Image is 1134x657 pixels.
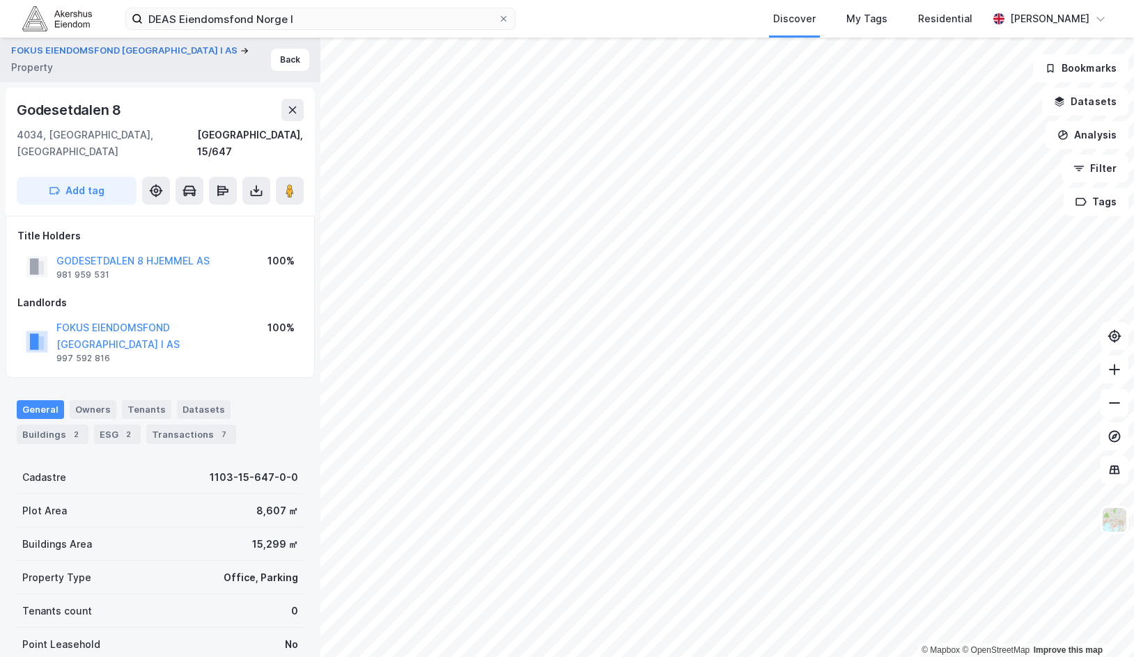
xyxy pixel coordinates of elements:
[1010,10,1089,27] div: [PERSON_NAME]
[1046,121,1128,149] button: Analysis
[224,569,298,586] div: Office, Parking
[271,49,309,71] button: Back
[1064,590,1134,657] div: Kontrollprogram for chat
[962,645,1030,655] a: OpenStreetMap
[69,427,83,441] div: 2
[56,353,110,364] div: 997 592 816
[22,636,100,653] div: Point Leasehold
[121,427,135,441] div: 2
[22,502,67,519] div: Plot Area
[256,502,298,519] div: 8,607 ㎡
[291,603,298,619] div: 0
[252,536,298,553] div: 15,299 ㎡
[94,425,141,444] div: ESG
[1064,590,1134,657] iframe: Chat Widget
[70,400,116,418] div: Owners
[1062,155,1128,182] button: Filter
[1064,188,1128,216] button: Tags
[22,469,66,486] div: Cadastre
[846,10,887,27] div: My Tags
[22,569,91,586] div: Property Type
[17,425,88,444] div: Buildings
[22,6,92,31] img: akershus-eiendom-logo.9091f326c980b4bce74ccdd9f866810c.svg
[22,603,92,619] div: Tenants count
[1101,507,1128,533] img: Z
[146,425,236,444] div: Transactions
[22,536,92,553] div: Buildings Area
[56,269,109,280] div: 981 959 531
[1033,54,1128,82] button: Bookmarks
[17,228,303,244] div: Title Holders
[922,645,960,655] a: Mapbox
[773,10,816,27] div: Discover
[143,8,498,29] input: Search by address, cadastre, landlords, tenants or people
[217,427,231,441] div: 7
[17,99,124,121] div: Godesetdalen 8
[918,10,972,27] div: Residential
[177,400,231,418] div: Datasets
[17,177,137,205] button: Add tag
[285,636,298,653] div: No
[17,294,303,311] div: Landlords
[17,127,197,160] div: 4034, [GEOGRAPHIC_DATA], [GEOGRAPHIC_DATA]
[11,44,240,58] button: FOKUS EIENDOMSFOND [GEOGRAPHIC_DATA] I AS
[210,469,298,486] div: 1103-15-647-0-0
[11,59,53,76] div: Property
[1042,88,1128,116] button: Datasets
[1034,645,1103,655] a: Improve this map
[267,253,295,269] div: 100%
[267,319,295,336] div: 100%
[17,400,64,418] div: General
[197,127,304,160] div: [GEOGRAPHIC_DATA], 15/647
[122,400,171,418] div: Tenants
